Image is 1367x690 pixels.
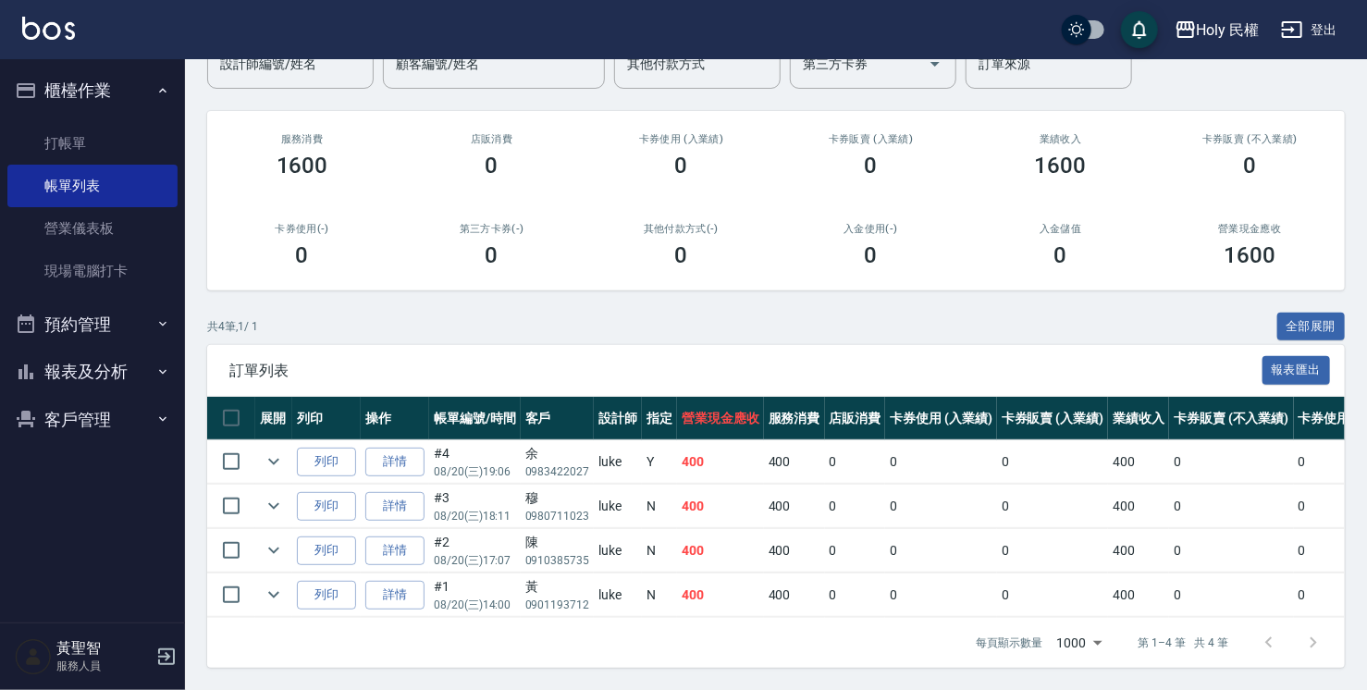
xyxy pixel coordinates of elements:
[292,397,361,440] th: 列印
[677,573,764,617] td: 400
[865,153,878,179] h3: 0
[434,463,516,480] p: 08/20 (三) 19:06
[229,223,375,235] h2: 卡券使用(-)
[260,581,288,609] button: expand row
[642,397,677,440] th: 指定
[365,448,425,476] a: 詳情
[277,153,328,179] h3: 1600
[1169,485,1293,528] td: 0
[429,440,521,484] td: #4
[677,397,764,440] th: 營業現金應收
[642,485,677,528] td: N
[297,536,356,565] button: 列印
[1262,356,1331,385] button: 報表匯出
[764,440,825,484] td: 400
[1197,18,1260,42] div: Holy 民權
[976,635,1042,651] p: 每頁顯示數量
[1108,440,1169,484] td: 400
[525,597,590,613] p: 0901193712
[885,529,997,573] td: 0
[229,133,375,145] h3: 服務消費
[677,529,764,573] td: 400
[361,397,429,440] th: 操作
[997,485,1109,528] td: 0
[1169,440,1293,484] td: 0
[1169,529,1293,573] td: 0
[260,536,288,564] button: expand row
[486,153,499,179] h3: 0
[609,133,754,145] h2: 卡券使用 (入業績)
[521,397,595,440] th: 客戶
[798,223,943,235] h2: 入金使用(-)
[22,17,75,40] img: Logo
[988,223,1133,235] h2: 入金儲值
[486,242,499,268] h3: 0
[7,165,178,207] a: 帳單列表
[825,529,886,573] td: 0
[15,638,52,675] img: Person
[7,348,178,396] button: 報表及分析
[997,397,1109,440] th: 卡券販賣 (入業績)
[825,397,886,440] th: 店販消費
[764,573,825,617] td: 400
[825,440,886,484] td: 0
[642,573,677,617] td: N
[297,581,356,610] button: 列印
[434,597,516,613] p: 08/20 (三) 14:00
[525,533,590,552] div: 陳
[675,242,688,268] h3: 0
[675,153,688,179] h3: 0
[525,552,590,569] p: 0910385735
[1108,529,1169,573] td: 400
[594,529,642,573] td: luke
[260,492,288,520] button: expand row
[229,362,1262,380] span: 訂單列表
[525,444,590,463] div: 余
[764,529,825,573] td: 400
[1169,397,1293,440] th: 卡券販賣 (不入業績)
[7,396,178,444] button: 客戶管理
[525,577,590,597] div: 黃
[429,485,521,528] td: #3
[865,242,878,268] h3: 0
[207,318,258,335] p: 共 4 筆, 1 / 1
[7,301,178,349] button: 預約管理
[255,397,292,440] th: 展開
[1054,242,1067,268] h3: 0
[1139,635,1228,651] p: 第 1–4 筆 共 4 筆
[7,207,178,250] a: 營業儀表板
[419,223,564,235] h2: 第三方卡券(-)
[429,529,521,573] td: #2
[56,639,151,658] h5: 黃聖智
[525,488,590,508] div: 穆
[1169,573,1293,617] td: 0
[920,49,950,79] button: Open
[296,242,309,268] h3: 0
[7,67,178,115] button: 櫃檯作業
[885,440,997,484] td: 0
[7,122,178,165] a: 打帳單
[260,448,288,475] button: expand row
[997,529,1109,573] td: 0
[1177,133,1323,145] h2: 卡券販賣 (不入業績)
[764,397,825,440] th: 服務消費
[297,492,356,521] button: 列印
[1108,397,1169,440] th: 業績收入
[609,223,754,235] h2: 其他付款方式(-)
[677,440,764,484] td: 400
[56,658,151,674] p: 服務人員
[594,485,642,528] td: luke
[365,536,425,565] a: 詳情
[764,485,825,528] td: 400
[997,440,1109,484] td: 0
[7,250,178,292] a: 現場電腦打卡
[429,573,521,617] td: #1
[997,573,1109,617] td: 0
[297,448,356,476] button: 列印
[885,573,997,617] td: 0
[642,529,677,573] td: N
[825,573,886,617] td: 0
[1262,361,1331,378] a: 報表匯出
[885,397,997,440] th: 卡券使用 (入業績)
[1277,313,1346,341] button: 全部展開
